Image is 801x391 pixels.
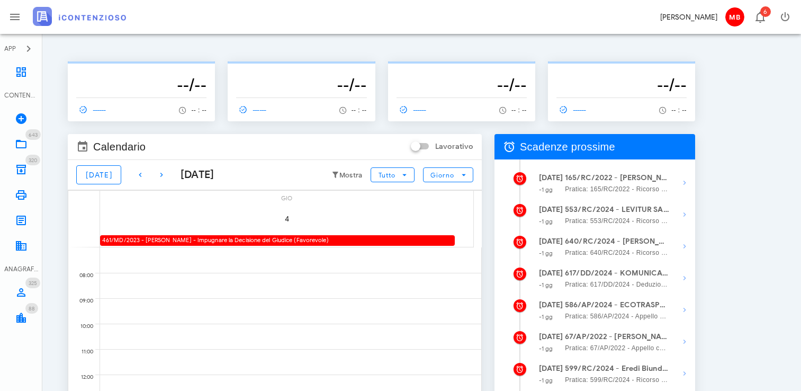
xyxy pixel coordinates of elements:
span: ------ [397,105,427,114]
button: Mostra dettagli [674,299,695,321]
button: Mostra dettagli [674,363,695,384]
button: Mostra dettagli [674,172,695,193]
div: gio [100,191,473,204]
small: Mostra [339,171,363,180]
strong: [DATE] [539,269,563,278]
strong: 617/DD/2024 - KOMUNICA PUBLI SERVICE SRL - Inviare Memorie per Udienza [565,268,669,279]
div: [PERSON_NAME] [660,12,717,23]
button: Mostra dettagli [674,236,695,257]
span: -- : -- [511,106,527,114]
span: ------ [236,105,267,114]
span: Distintivo [25,278,40,288]
div: 11:00 [68,346,95,358]
strong: 67/AP/2022 - [PERSON_NAME] - Inviare Memorie per Udienza [565,331,669,343]
strong: 165/RC/2022 - [PERSON_NAME] - Invio Memorie per Udienza [565,172,669,184]
p: -------------- [236,66,366,74]
span: Distintivo [25,155,40,165]
small: -1 gg [539,250,553,257]
button: MB [722,4,747,30]
strong: 553/RC/2024 - LEVITUR SAS - Invio Memorie per Udienza [565,204,669,216]
h3: --/-- [76,74,206,95]
p: -------------- [397,66,527,74]
small: -1 gg [539,345,553,352]
div: [DATE] [172,167,214,183]
div: CONTENZIOSO [4,91,38,100]
button: Mostra dettagli [674,204,695,225]
h3: --/-- [397,74,527,95]
span: 88 [29,305,35,312]
button: Mostra dettagli [674,268,695,289]
strong: [DATE] [539,205,563,214]
span: Pratica: 599/RC/2024 - Ricorso contro Agenzia delle entrate-Riscossione (Udienza) [565,375,669,385]
p: -------------- [76,66,206,74]
strong: [DATE] [539,364,563,373]
span: Pratica: 553/RC/2024 - Ricorso contro Agenzia delle entrate-Riscossione (Udienza) [565,216,669,226]
span: Pratica: 640/RC/2024 - Ricorso contro Agenzia delle entrate-Riscossione (Udienza) [565,247,669,258]
span: [DATE] [85,171,112,180]
button: 4 [272,204,302,234]
h3: --/-- [236,74,366,95]
img: logo-text-2x.png [33,7,126,26]
div: 08:00 [68,270,95,281]
strong: 640/RC/2024 - [PERSON_NAME] - Depositare Documenti per Udienza [565,236,669,247]
a: ------ [556,102,591,117]
button: Giorno [423,167,473,182]
span: ------ [556,105,587,114]
p: -------------- [556,66,687,74]
a: ------ [236,102,271,117]
button: Distintivo [747,4,772,30]
small: -1 gg [539,218,553,225]
span: Pratica: 586/AP/2024 - Appello contro Agenzia delle entrate-Riscossione (Udienza) [565,311,669,322]
button: Tutto [371,167,414,182]
span: -- : -- [352,106,367,114]
button: Mostra dettagli [674,331,695,352]
div: 461/MD/2023 - [PERSON_NAME] - Impugnare la Decisione del Giudice (Favorevole) [100,235,455,245]
small: -1 gg [539,186,553,193]
span: Distintivo [25,303,38,314]
span: Giorno [430,171,455,179]
strong: [DATE] [539,332,563,341]
strong: [DATE] [539,173,563,182]
span: 4 [272,215,302,224]
a: ------ [76,102,111,117]
span: -- : -- [191,106,206,114]
small: -1 gg [539,377,553,384]
span: -- : -- [671,106,687,114]
span: Scadenze prossime [520,138,615,155]
span: Pratica: 617/DD/2024 - Deduzioni Difensive contro Comune di Gela (Udienza) [565,279,669,290]
div: 12:00 [68,371,95,383]
div: ANAGRAFICA [4,264,38,274]
h3: --/-- [556,74,687,95]
small: -1 gg [539,313,553,321]
span: Pratica: 67/AP/2022 - Appello contro Comune Taviano (Udienza) [565,343,669,353]
div: 10:00 [68,321,95,332]
span: MB [725,7,744,26]
span: Distintivo [25,129,41,140]
strong: [DATE] [539,300,563,309]
span: Distintivo [760,6,771,17]
label: Lavorativo [435,141,473,152]
span: 320 [29,157,37,164]
span: 325 [29,280,37,287]
span: 643 [29,131,38,138]
span: Calendario [93,138,146,155]
span: ------ [76,105,107,114]
button: [DATE] [76,165,121,184]
div: 09:00 [68,295,95,307]
a: ------ [397,102,431,117]
strong: 599/RC/2024 - Eredi Biundo snc - Invio Memorie per Udienza [565,363,669,375]
strong: 586/AP/2024 - ECOTRASPORTI E SERVIZI SRL - Inviare Memorie per Udienza [565,299,669,311]
span: Pratica: 165/RC/2022 - Ricorso contro Agenzia delle entrate-Riscossione (Udienza) [565,184,669,194]
strong: [DATE] [539,237,563,246]
span: Tutto [378,171,395,179]
small: -1 gg [539,281,553,289]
